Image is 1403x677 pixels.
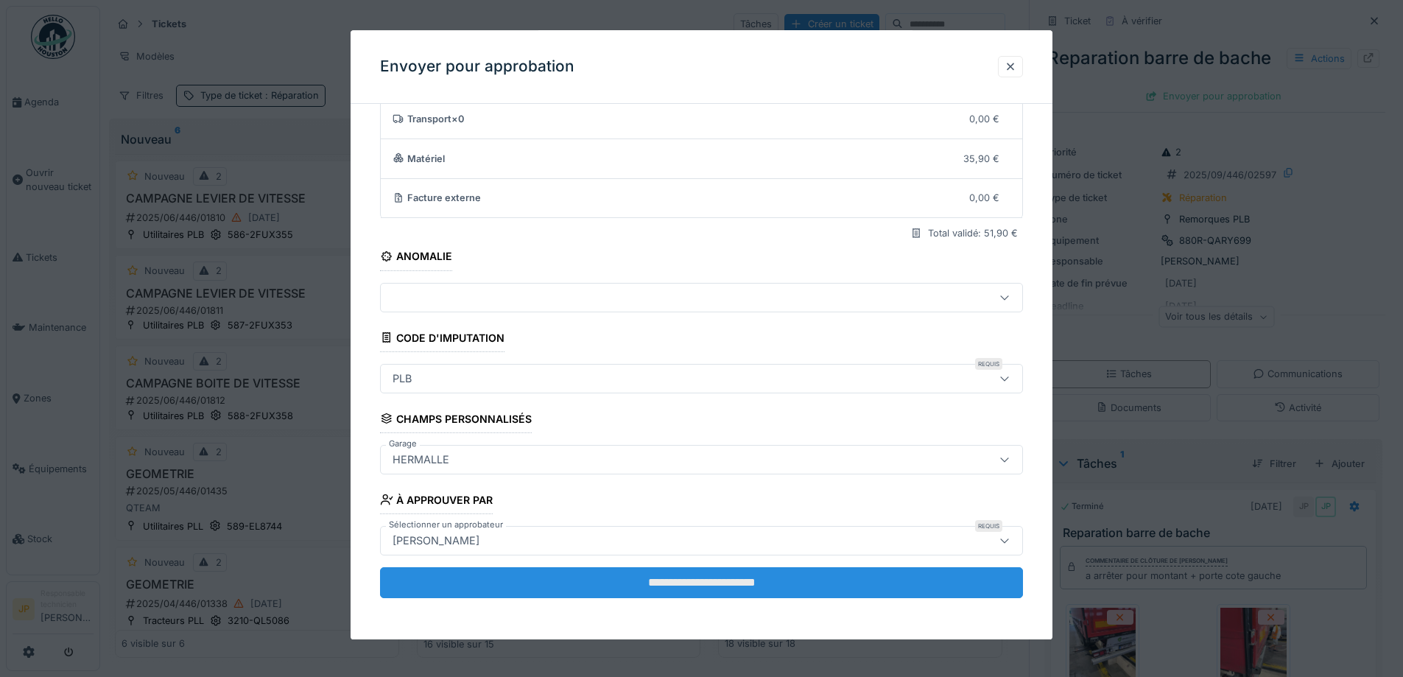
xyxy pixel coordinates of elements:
[387,185,1016,212] summary: Facture externe0,00 €
[393,112,958,126] div: Transport × 0
[969,192,999,206] div: 0,00 €
[393,192,958,206] div: Facture externe
[387,105,1016,133] summary: Transport×00,00 €
[387,371,418,387] div: PLB
[963,152,999,166] div: 35,90 €
[380,489,493,514] div: À approuver par
[380,408,532,433] div: Champs personnalisés
[387,145,1016,172] summary: Matériel35,90 €
[969,112,999,126] div: 0,00 €
[975,520,1002,532] div: Requis
[380,327,504,352] div: Code d'imputation
[380,57,574,76] h3: Envoyer pour approbation
[387,452,455,468] div: HERMALLE
[380,246,452,271] div: Anomalie
[928,227,1018,241] div: Total validé: 51,90 €
[975,358,1002,370] div: Requis
[386,438,420,450] label: Garage
[393,152,952,166] div: Matériel
[386,519,506,531] label: Sélectionner un approbateur
[387,533,485,549] div: [PERSON_NAME]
